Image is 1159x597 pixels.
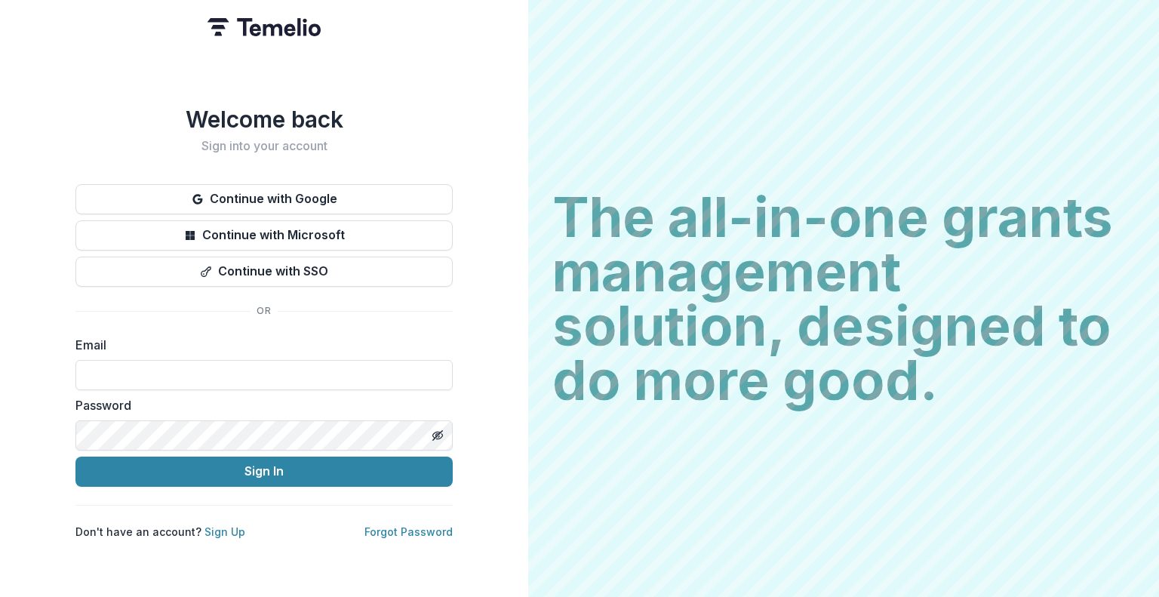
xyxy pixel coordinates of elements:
h1: Welcome back [75,106,453,133]
a: Forgot Password [364,525,453,538]
button: Sign In [75,457,453,487]
button: Continue with Google [75,184,453,214]
button: Continue with Microsoft [75,220,453,251]
h2: Sign into your account [75,139,453,153]
button: Toggle password visibility [426,423,450,448]
p: Don't have an account? [75,524,245,540]
label: Password [75,396,444,414]
a: Sign Up [204,525,245,538]
button: Continue with SSO [75,257,453,287]
label: Email [75,336,444,354]
img: Temelio [208,18,321,36]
